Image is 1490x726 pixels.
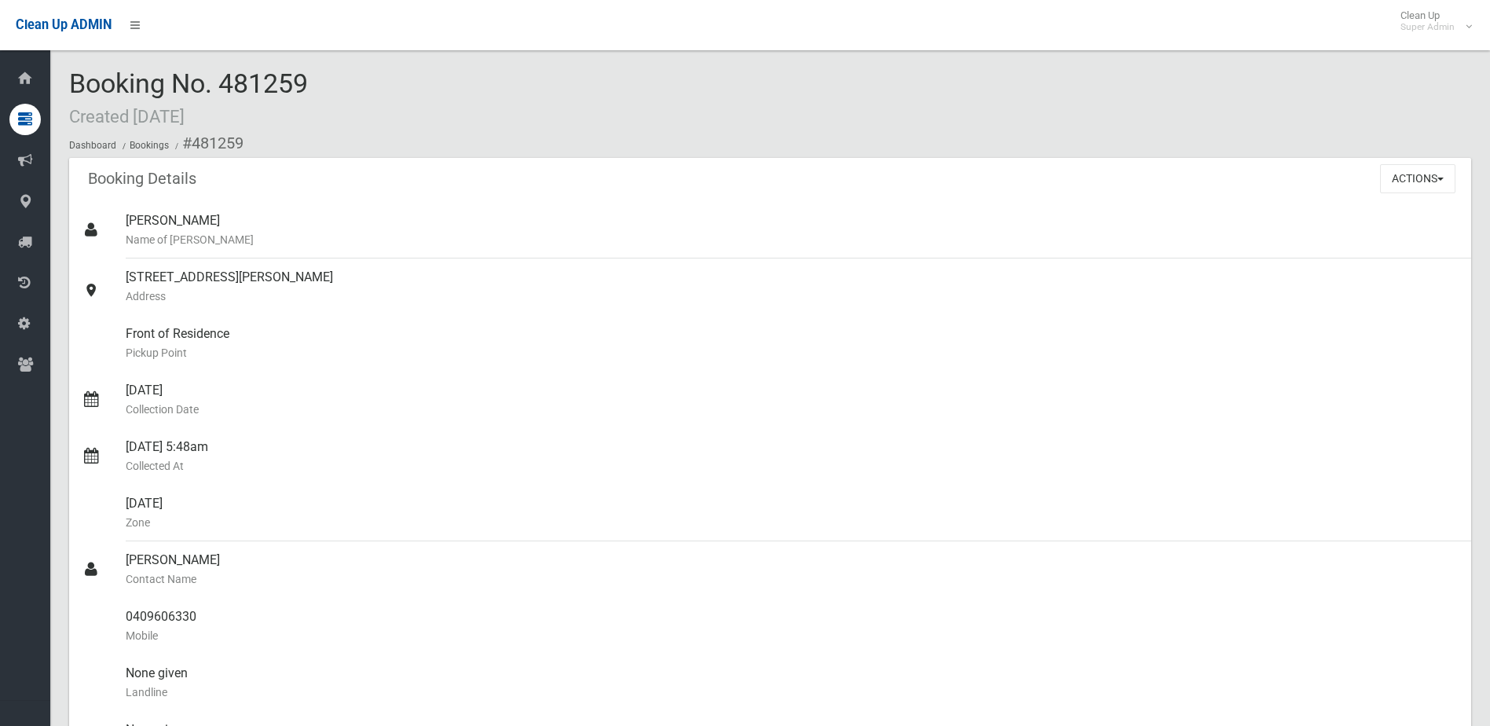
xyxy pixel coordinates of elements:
div: None given [126,654,1459,711]
small: Zone [126,513,1459,532]
div: [DATE] 5:48am [126,428,1459,485]
span: Booking No. 481259 [69,68,308,129]
header: Booking Details [69,163,215,194]
div: [PERSON_NAME] [126,202,1459,258]
small: Landline [126,683,1459,702]
div: 0409606330 [126,598,1459,654]
div: [DATE] [126,372,1459,428]
div: [PERSON_NAME] [126,541,1459,598]
small: Super Admin [1400,21,1455,33]
small: Name of [PERSON_NAME] [126,230,1459,249]
a: Bookings [130,140,169,151]
small: Collection Date [126,400,1459,419]
span: Clean Up ADMIN [16,17,112,32]
div: [DATE] [126,485,1459,541]
small: Address [126,287,1459,306]
a: Dashboard [69,140,116,151]
small: Created [DATE] [69,106,185,126]
span: Clean Up [1393,9,1470,33]
div: Front of Residence [126,315,1459,372]
small: Contact Name [126,570,1459,588]
small: Collected At [126,456,1459,475]
div: [STREET_ADDRESS][PERSON_NAME] [126,258,1459,315]
small: Pickup Point [126,343,1459,362]
small: Mobile [126,626,1459,645]
button: Actions [1380,164,1455,193]
li: #481259 [171,129,243,158]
